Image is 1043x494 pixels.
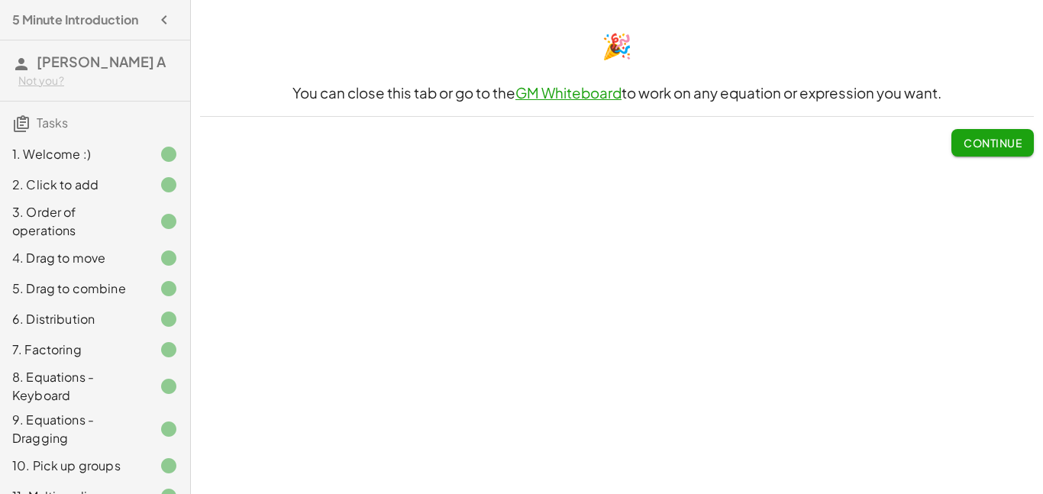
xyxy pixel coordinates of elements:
span: Tasks [37,115,68,131]
i: Task finished. [160,420,178,438]
i: Task finished. [160,341,178,359]
h3: You can close this tab or go to the to work on any equation or expression you want. [200,83,1034,104]
div: 9. Equations - Dragging [12,411,135,447]
a: GM Whiteboard [515,84,622,102]
div: 6. Distribution [12,310,135,328]
i: Task finished. [160,377,178,396]
div: 1. Welcome :) [12,145,135,163]
div: 2. Click to add [12,176,135,194]
h4: 5 Minute Introduction [12,11,138,29]
button: Continue [951,129,1034,157]
div: 10. Pick up groups [12,457,135,475]
div: 7. Factoring [12,341,135,359]
span: [PERSON_NAME] A [37,53,166,70]
div: 3. Order of operations [12,203,135,240]
div: Not you? [18,73,178,89]
span: Continue [964,136,1022,150]
i: Task finished. [160,145,178,163]
i: Task finished. [160,176,178,194]
i: Task finished. [160,457,178,475]
i: Task finished. [160,249,178,267]
i: Task finished. [160,310,178,328]
span: 🎉 [602,30,632,60]
div: 4. Drag to move [12,249,135,267]
div: 5. Drag to combine [12,279,135,298]
i: Task finished. [160,279,178,298]
i: Task finished. [160,212,178,231]
div: 8. Equations - Keyboard [12,368,135,405]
